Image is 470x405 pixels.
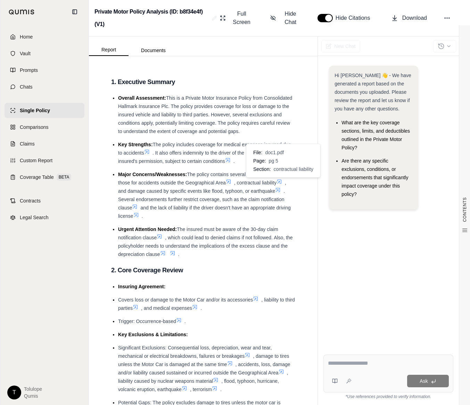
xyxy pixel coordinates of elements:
[5,136,84,151] a: Claims
[20,157,52,164] span: Custom Report
[20,214,49,221] span: Legal Search
[5,103,84,118] a: Single Policy
[341,158,408,197] span: Are there any specific exclusions, conditions, or endorsements that significantly impact coverage...
[7,386,21,399] div: T
[118,172,187,177] span: Major Concerns/Weaknesses:
[217,7,256,29] button: Full Screen
[20,50,31,57] span: Vault
[230,10,254,26] span: Full Screen
[20,197,41,204] span: Contracts
[5,29,84,44] a: Home
[118,205,291,219] span: and the lack of liability if the driver doesn't have an appropriate driving license
[269,157,278,164] span: pg 5
[20,33,33,40] span: Home
[20,67,38,74] span: Prompts
[20,107,50,114] span: Single Policy
[118,188,285,210] span: . Several endorsements further restrict coverage, such as the claim notification clause
[89,44,129,56] button: Report
[118,226,278,240] span: The insured must be aware of the 30-day claim notification clause
[9,9,35,15] img: Qumis Logo
[5,63,84,78] a: Prompts
[407,375,449,387] button: Ask
[420,378,428,384] span: Ask
[69,6,80,17] button: Collapse sidebar
[118,297,253,303] span: Covers loss or damage to the Motor Car and/or its accessories
[24,392,42,399] span: Qumis
[336,14,374,22] span: Hide Citations
[24,386,42,392] span: Tolulope
[118,345,272,359] span: Significant Exclusions: Consequential loss, depreciation, wear and tear, mechanical or electrical...
[253,157,266,164] span: Page:
[253,166,271,173] span: Section:
[118,235,293,257] span: , which could lead to denied claims if not followed. Also, the policyholder needs to understand t...
[20,83,33,90] span: Chats
[118,319,176,324] span: Trigger: Occurrence-based
[111,76,295,88] h3: 1. Executive Summary
[118,142,153,147] span: Key Strengths:
[118,332,188,337] span: Key Exclusions & Limitations:
[220,387,222,392] span: .
[265,149,284,156] span: doc1.pdf
[118,370,288,384] span: , liability caused by nuclear weapons material
[5,153,84,168] a: Custom Report
[323,392,453,399] div: *Use references provided to verify information.
[184,319,186,324] span: .
[267,7,304,29] button: Hide Chat
[111,264,295,276] h3: 2. Core Coverage Review
[200,305,202,311] span: .
[335,73,411,111] span: Hi [PERSON_NAME] 👋 - We have generated a report based on the documents you uploaded. Please revie...
[118,95,166,101] span: Overall Assessment:
[5,79,84,94] a: Chats
[462,197,468,222] span: CONTENTS
[20,140,35,147] span: Claims
[94,6,209,31] h2: Private Motor Policy Analysis (ID: b8f34e4f) (V1)
[142,213,143,219] span: .
[20,174,54,181] span: Coverage Table
[234,180,277,185] span: , contractual liability
[253,149,262,156] span: File:
[57,174,71,181] span: BETA
[5,193,84,208] a: Contracts
[178,251,180,257] span: .
[118,142,291,156] span: The policy includes coverage for medical expenses incurred due to accidents
[20,124,48,131] span: Comparisons
[190,387,212,392] span: , terrorism
[388,11,430,25] button: Download
[341,120,410,150] span: What are the key coverage sections, limits, and deductibles outlined in the Private Motor Policy?
[5,170,84,185] a: Coverage TableBETA
[274,166,313,173] span: contractual liability
[118,95,292,134] span: This is a Private Motor Insurance Policy from Consolidated Hallmark Insurance Plc. The policy pro...
[5,46,84,61] a: Vault
[129,45,178,56] button: Documents
[118,362,290,375] span: , accidents, loss, damage and/or liability caused sustained or incurred outside the Geographical ...
[118,226,177,232] span: Urgent Attention Needed:
[118,297,295,311] span: , liability to third parties
[5,210,84,225] a: Legal Search
[233,158,235,164] span: .
[141,305,192,311] span: , and medical expenses
[402,14,427,22] span: Download
[118,353,289,367] span: , damage to tires unless the Motor Car is damaged at the same time
[118,284,165,289] span: Insuring Agreement:
[5,119,84,135] a: Comparisons
[118,378,279,392] span: , flood, typhoon, hurricane, volcanic eruption, earthquake
[280,10,301,26] span: Hide Chat
[118,150,284,164] span: . It also offers indemnity to the driver of the motor car with the insured's permission, subject ...
[118,172,291,185] span: The policy contains several exclusions, including those for accidents outside the Geographical Area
